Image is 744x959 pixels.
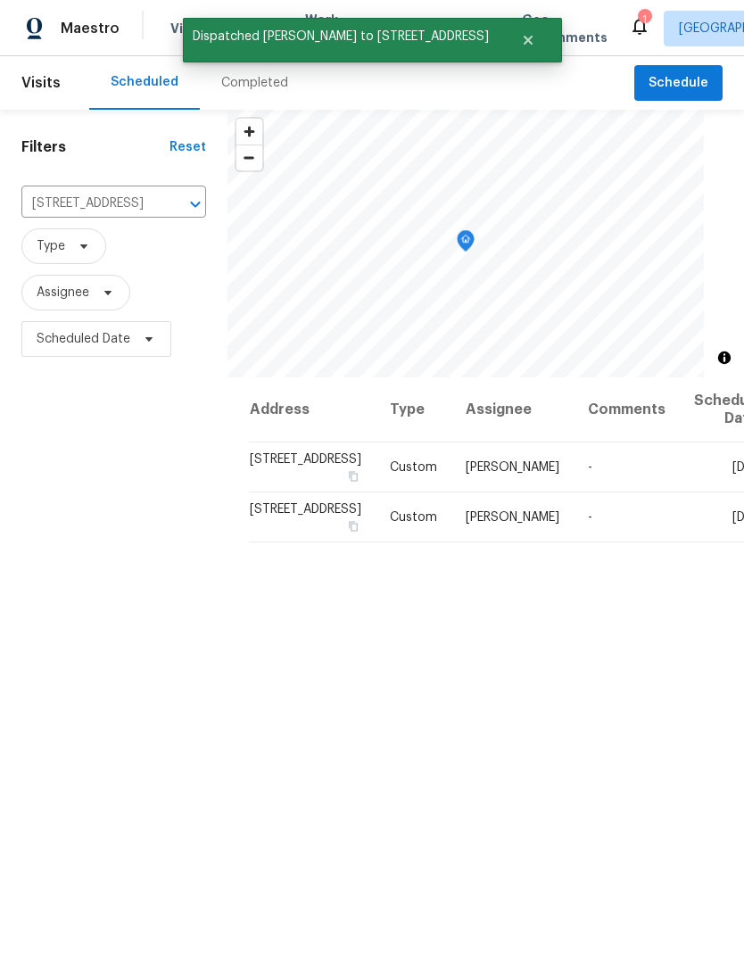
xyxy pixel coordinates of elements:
div: Completed [221,74,288,92]
button: Zoom out [236,145,262,170]
h1: Filters [21,138,169,156]
span: [STREET_ADDRESS] [250,503,361,516]
input: Search for an address... [21,190,156,218]
button: Zoom in [236,119,262,145]
div: Scheduled [111,73,178,91]
span: Toggle attribution [719,348,730,368]
span: Schedule [649,72,708,95]
canvas: Map [227,110,704,377]
button: Close [499,22,558,58]
span: [STREET_ADDRESS] [250,453,361,466]
th: Address [249,377,376,442]
span: Visits [21,63,61,103]
span: [PERSON_NAME] [466,461,559,474]
span: Type [37,237,65,255]
span: - [588,511,592,524]
th: Comments [574,377,680,442]
button: Toggle attribution [714,347,735,368]
div: 1 [638,11,650,29]
div: Reset [169,138,206,156]
span: [PERSON_NAME] [466,511,559,524]
th: Assignee [451,377,574,442]
span: Scheduled Date [37,330,130,348]
button: Schedule [634,65,723,102]
div: Map marker [457,230,475,258]
span: Visits [170,20,207,37]
span: - [588,461,592,474]
span: Zoom out [236,145,262,170]
span: Geo Assignments [522,11,608,46]
span: Assignee [37,284,89,302]
span: Maestro [61,20,120,37]
span: Work Orders [305,11,351,46]
span: Dispatched [PERSON_NAME] to [STREET_ADDRESS] [183,18,499,55]
button: Open [183,192,208,217]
